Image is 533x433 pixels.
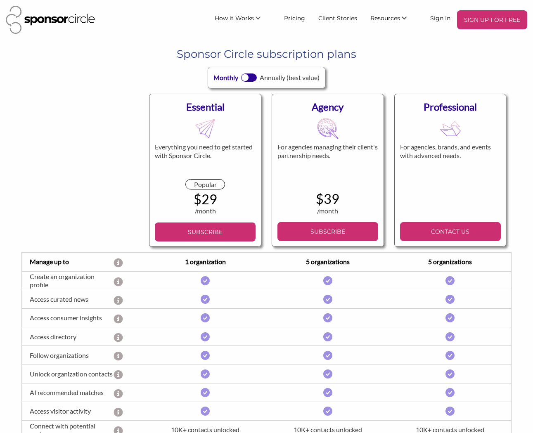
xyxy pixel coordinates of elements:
[22,314,114,322] div: Access consumer insights
[277,10,312,25] a: Pricing
[281,225,374,238] p: SUBSCRIBE
[195,207,216,215] span: /month
[158,226,252,238] p: SUBSCRIBE
[323,332,332,341] img: i
[403,225,497,238] p: CONTACT US
[277,143,378,179] div: For agencies managing their client's partnership needs.
[323,369,332,379] img: i
[260,73,320,83] div: Annually (best value)
[155,193,255,206] div: $29
[201,351,210,360] img: i
[445,351,455,360] img: i
[277,192,378,206] div: $39
[370,14,400,22] span: Resources
[215,14,254,22] span: How it Works
[460,14,524,26] p: SIGN UP FOR FREE
[185,179,225,189] div: Popular
[277,222,378,241] a: SUBSCRIBE
[277,99,378,114] div: Agency
[194,118,216,140] img: MDB8YWNjdF8xRVMyQnVKcDI4S0FlS2M5fGZsX2xpdmVfZ2hUeW9zQmppQkJrVklNa3k3WGg1bXBx00WCYLTg8d
[155,143,255,179] div: Everything you need to get started with Sponsor Circle.
[323,388,332,397] img: i
[312,10,364,25] a: Client Stories
[22,295,114,303] div: Access curated news
[440,118,461,140] img: MDB8YWNjdF8xRVMyQnVKcDI4S0FlS2M5fGZsX2xpdmVfemZLY1VLQ1l3QUkzM2FycUE0M0ZwaXNX00M5cMylX0
[445,276,455,285] img: i
[155,222,255,241] a: SUBSCRIBE
[317,118,339,140] img: MDB8YWNjdF8xRVMyQnVKcDI4S0FlS2M5fGZsX2xpdmVfa1QzbGg0YzRNa2NWT1BDV21CQUZza1Zs0031E1MQed
[201,388,210,397] img: i
[323,313,332,322] img: i
[267,257,389,267] div: 5 organizations
[445,369,455,379] img: i
[201,369,210,379] img: i
[323,276,332,285] img: i
[323,295,332,304] img: i
[6,6,95,34] img: Sponsor Circle Logo
[208,10,277,29] li: How it Works
[445,313,455,322] img: i
[22,388,114,396] div: AI recommended matches
[22,333,114,341] div: Access directory
[201,276,210,285] img: i
[445,332,455,341] img: i
[323,407,332,416] img: i
[201,313,210,322] img: i
[155,99,255,114] div: Essential
[445,388,455,397] img: i
[22,257,114,267] div: Manage up to
[364,10,424,29] li: Resources
[400,99,500,114] div: Professional
[400,143,500,179] div: For agencies, brands, and events with advanced needs.
[213,73,238,83] div: Monthly
[201,407,210,416] img: i
[424,10,457,25] a: Sign In
[22,407,114,415] div: Access visitor activity
[389,257,511,267] div: 5 organizations
[445,295,455,304] img: i
[22,370,114,378] div: Unlock organization contacts
[445,407,455,416] img: i
[144,257,266,267] div: 1 organization
[323,351,332,360] img: i
[28,47,506,62] h1: Sponsor Circle subscription plans
[22,272,114,288] div: Create an organization profile
[22,351,114,359] div: Follow organizations
[317,207,338,215] span: /month
[201,295,210,304] img: i
[400,222,500,241] a: CONTACT US
[201,332,210,341] img: i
